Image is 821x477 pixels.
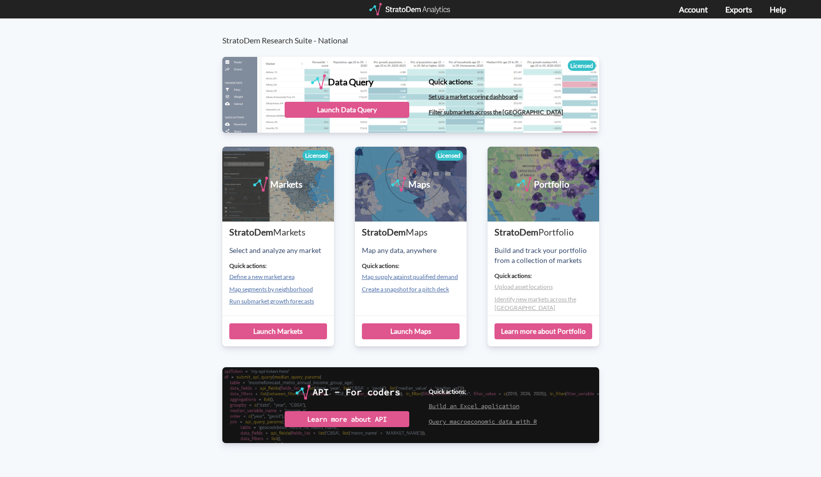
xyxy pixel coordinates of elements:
[725,4,752,14] a: Exports
[568,60,596,71] div: Licensed
[362,245,467,255] div: Map any data, anywhere
[406,227,428,238] span: Maps
[429,388,537,395] h4: Quick actions:
[285,411,409,427] div: Learn more about API
[229,226,334,239] div: StratoDem
[222,18,610,45] h3: StratoDem Research Suite - National
[534,177,569,192] div: Portfolio
[429,108,563,116] a: Filter submarkets across the [GEOGRAPHIC_DATA]
[429,78,563,85] h4: Quick actions:
[273,227,306,238] span: Markets
[538,227,574,238] span: Portfolio
[435,150,463,161] div: Licensed
[429,402,519,410] a: Build an Excel application
[229,273,295,280] a: Define a new market area
[770,4,786,14] a: Help
[229,245,334,255] div: Select and analyze any market
[429,93,518,100] a: Set up a market scoring dashboard
[229,285,313,293] a: Map segments by neighborhood
[313,385,400,400] div: API - For coders
[229,323,327,339] div: Launch Markets
[429,418,537,425] a: Query macroeconomic data with R
[494,295,576,311] a: Identify new markets across the [GEOGRAPHIC_DATA]
[494,245,599,265] div: Build and track your portfolio from a collection of markets
[679,4,708,14] a: Account
[408,177,430,192] div: Maps
[229,262,334,269] h4: Quick actions:
[328,74,373,89] div: Data Query
[362,323,460,339] div: Launch Maps
[494,272,599,279] h4: Quick actions:
[494,283,553,290] a: Upload asset locations
[494,226,599,239] div: StratoDem
[494,323,592,339] div: Learn more about Portfolio
[362,226,467,239] div: StratoDem
[362,285,449,293] a: Create a snapshot for a pitch deck
[362,262,467,269] h4: Quick actions:
[303,150,330,161] div: Licensed
[229,297,314,305] a: Run submarket growth forecasts
[285,102,409,118] div: Launch Data Query
[270,177,303,192] div: Markets
[362,273,458,280] a: Map supply against qualified demand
